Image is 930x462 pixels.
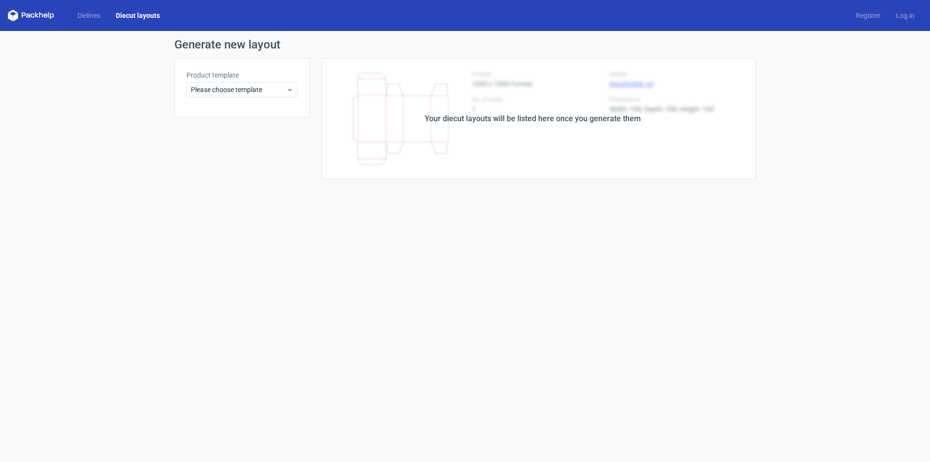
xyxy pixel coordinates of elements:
[425,113,641,125] div: Your diecut layouts will be listed here once you generate them
[191,85,286,95] span: Please choose template
[174,39,756,50] h1: Generate new layout
[108,11,168,20] a: Diecut layouts
[848,11,888,20] a: Register
[70,11,108,20] a: Dielines
[186,70,298,80] label: Product template
[888,11,922,20] a: Log in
